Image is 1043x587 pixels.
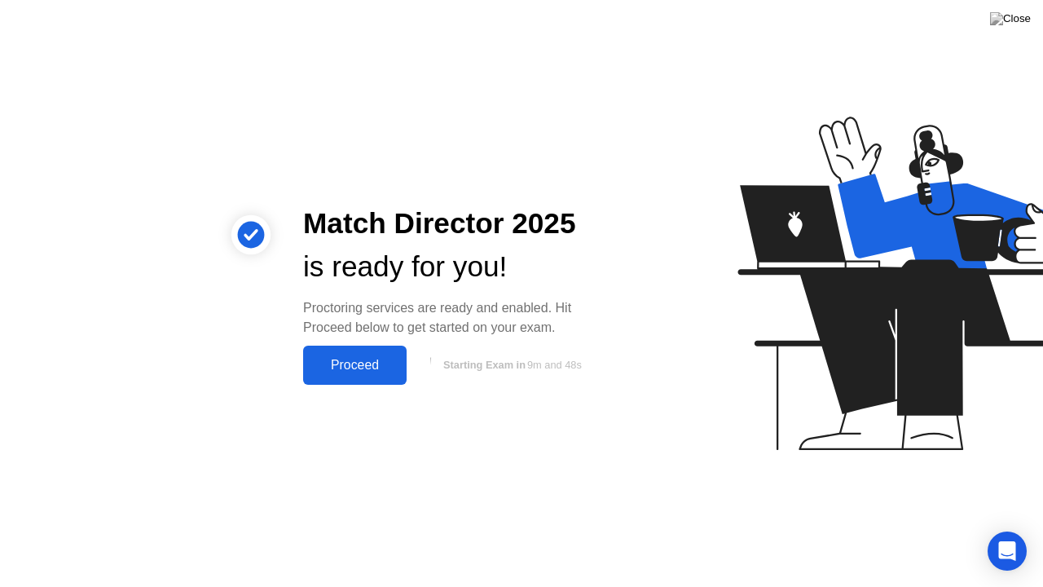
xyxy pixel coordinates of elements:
[303,346,407,385] button: Proceed
[303,245,606,289] div: is ready for you!
[988,532,1027,571] div: Open Intercom Messenger
[303,202,606,245] div: Match Director 2025
[303,298,606,338] div: Proctoring services are ready and enabled. Hit Proceed below to get started on your exam.
[990,12,1031,25] img: Close
[527,359,582,371] span: 9m and 48s
[308,358,402,373] div: Proceed
[415,350,606,381] button: Starting Exam in9m and 48s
